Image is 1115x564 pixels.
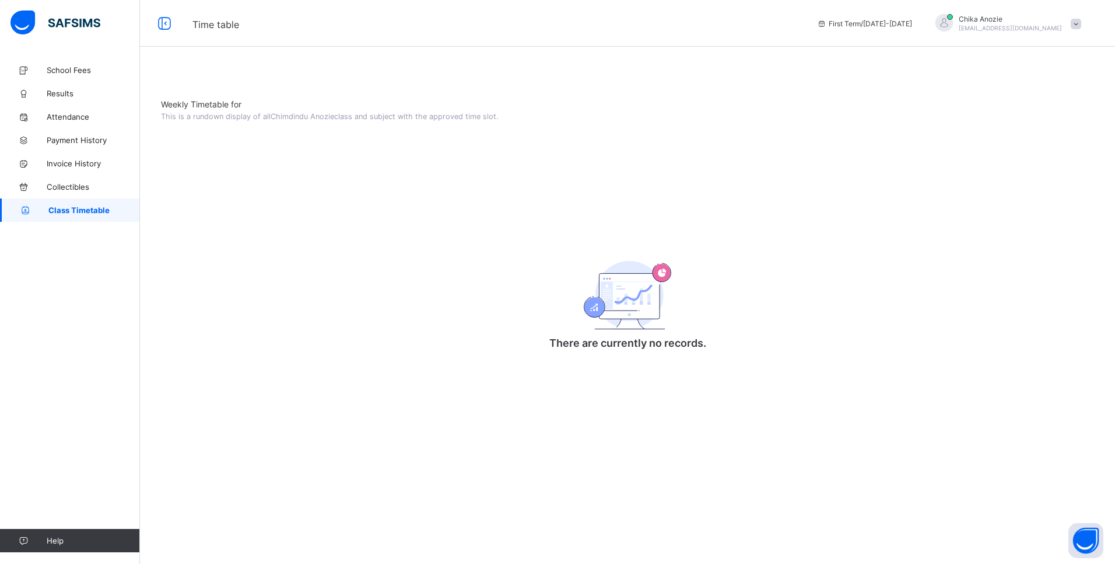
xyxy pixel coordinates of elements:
span: This is a rundown display of all Chimdindu Anozie class and subject with the approved time slot. [161,112,499,121]
span: [EMAIL_ADDRESS][DOMAIN_NAME] [959,25,1062,32]
span: Results [47,89,140,98]
p: There are currently no records. [511,337,744,349]
span: School Fees [47,65,140,75]
span: Chika Anozie [959,15,1062,23]
span: session/term information [817,19,912,28]
span: Attendance [47,112,140,121]
span: Time table [192,19,239,30]
div: ChikaAnozie [924,14,1087,33]
img: academics.830fd61bc8807c8ddf7a6434d507d981.svg [584,261,671,329]
span: Invoice History [47,159,140,168]
span: Collectibles [47,182,140,192]
span: Class Timetable [48,206,140,215]
span: Weekly Timetable for [161,99,1094,109]
button: Open asap [1068,523,1103,558]
span: Payment History [47,135,140,145]
img: safsims [10,11,100,35]
span: Help [47,536,139,545]
div: There are currently no records. [511,229,744,367]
